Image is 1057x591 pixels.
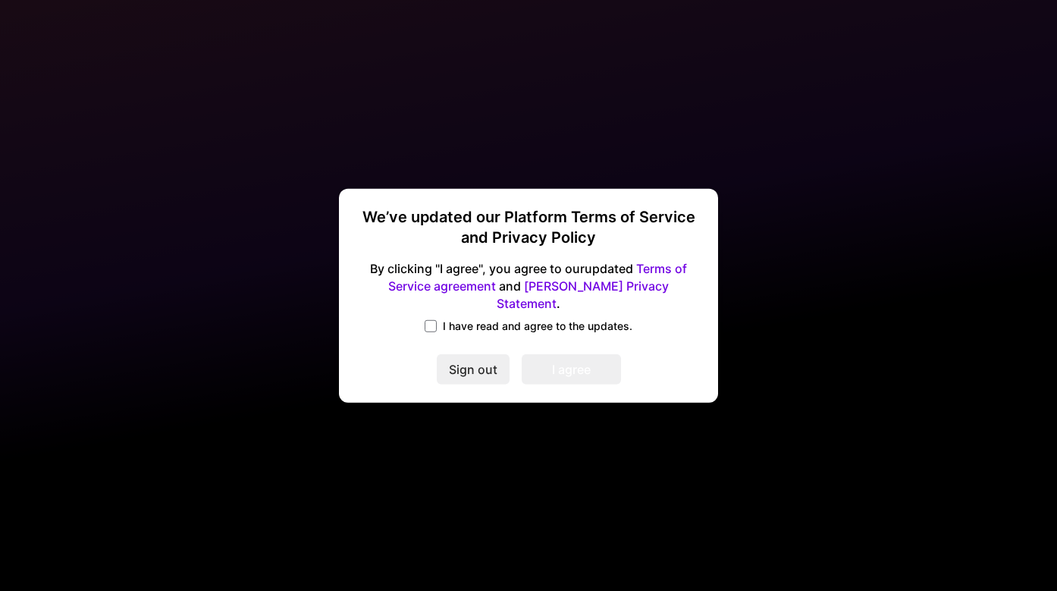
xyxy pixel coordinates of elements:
a: Terms of Service agreement [388,261,687,294]
button: I agree [522,354,621,385]
a: [PERSON_NAME] Privacy Statement [497,278,669,311]
span: By clicking "I agree", you agree to our updated and . [357,260,700,313]
span: I have read and agree to the updates. [443,319,632,334]
h3: We’ve updated our Platform Terms of Service and Privacy Policy [357,206,700,248]
button: Sign out [437,354,510,385]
